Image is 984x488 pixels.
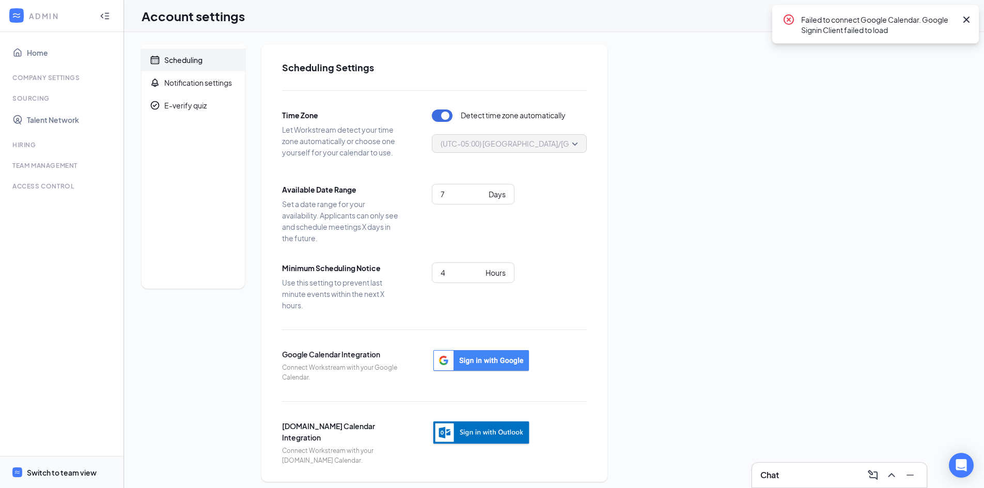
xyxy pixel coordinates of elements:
[142,7,245,25] h1: Account settings
[11,10,22,21] svg: WorkstreamLogo
[960,13,973,26] svg: Cross
[486,267,506,278] div: Hours
[150,55,160,65] svg: Calendar
[142,49,245,71] a: CalendarScheduling
[461,109,566,122] span: Detect time zone automatically
[27,467,97,478] div: Switch to team view
[282,109,401,121] span: Time Zone
[441,136,685,151] span: (UTC-05:00) [GEOGRAPHIC_DATA]/[GEOGRAPHIC_DATA] - Central Time
[27,42,115,63] a: Home
[282,262,401,274] span: Minimum Scheduling Notice
[760,469,779,481] h3: Chat
[282,198,401,244] span: Set a date range for your availability. Applicants can only see and schedule meetings X days in t...
[12,140,113,149] div: Hiring
[150,77,160,88] svg: Bell
[883,467,900,483] button: ChevronUp
[12,182,113,191] div: Access control
[282,61,587,74] h2: Scheduling Settings
[949,453,974,478] div: Open Intercom Messenger
[783,13,795,26] svg: CrossCircle
[12,73,113,82] div: Company Settings
[29,11,90,21] div: ADMIN
[865,467,881,483] button: ComposeMessage
[142,71,245,94] a: BellNotification settings
[150,100,160,111] svg: CheckmarkCircle
[100,11,110,21] svg: Collapse
[12,161,113,170] div: Team Management
[885,469,898,481] svg: ChevronUp
[164,77,232,88] div: Notification settings
[164,55,202,65] div: Scheduling
[867,469,879,481] svg: ComposeMessage
[282,363,401,383] span: Connect Workstream with your Google Calendar.
[282,277,401,311] span: Use this setting to prevent last minute events within the next X hours.
[489,188,506,200] div: Days
[142,94,245,117] a: CheckmarkCircleE-verify quiz
[12,94,113,103] div: Sourcing
[14,469,21,476] svg: WorkstreamLogo
[282,420,401,443] span: [DOMAIN_NAME] Calendar Integration
[904,469,916,481] svg: Minimize
[164,100,207,111] div: E-verify quiz
[801,13,956,35] div: Failed to connect Google Calendar. Google Signin Client failed to load
[902,467,918,483] button: Minimize
[282,349,401,360] span: Google Calendar Integration
[282,446,401,466] span: Connect Workstream with your [DOMAIN_NAME] Calendar.
[27,109,115,130] a: Talent Network
[282,184,401,195] span: Available Date Range
[282,124,401,158] span: Let Workstream detect your time zone automatically or choose one yourself for your calendar to use.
